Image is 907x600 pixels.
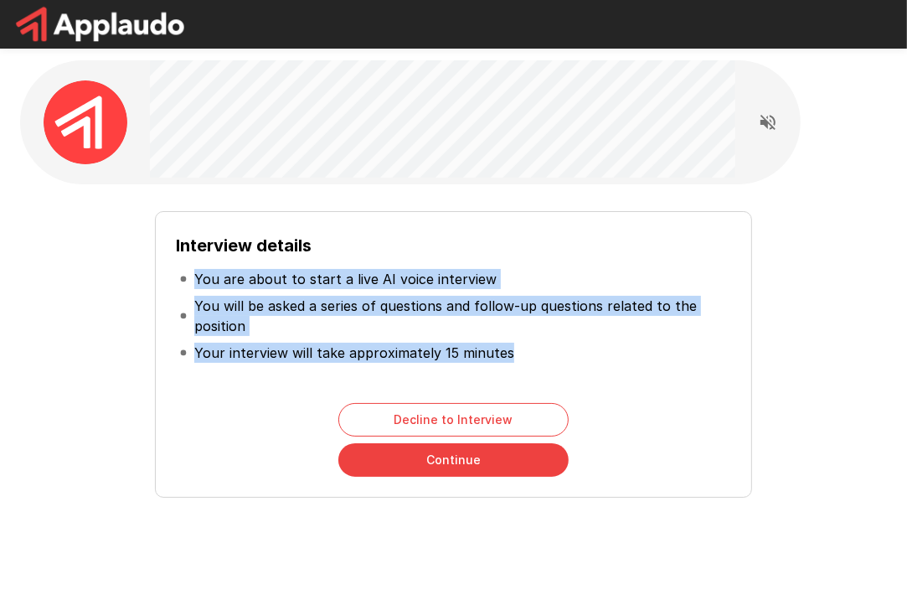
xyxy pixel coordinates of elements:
[44,80,127,164] img: applaudo_avatar.png
[194,343,514,363] p: Your interview will take approximately 15 minutes
[194,296,727,336] p: You will be asked a series of questions and follow-up questions related to the position
[194,269,497,289] p: You are about to start a live AI voice interview
[176,235,312,256] b: Interview details
[338,443,569,477] button: Continue
[338,403,569,437] button: Decline to Interview
[751,106,785,139] button: Read questions aloud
